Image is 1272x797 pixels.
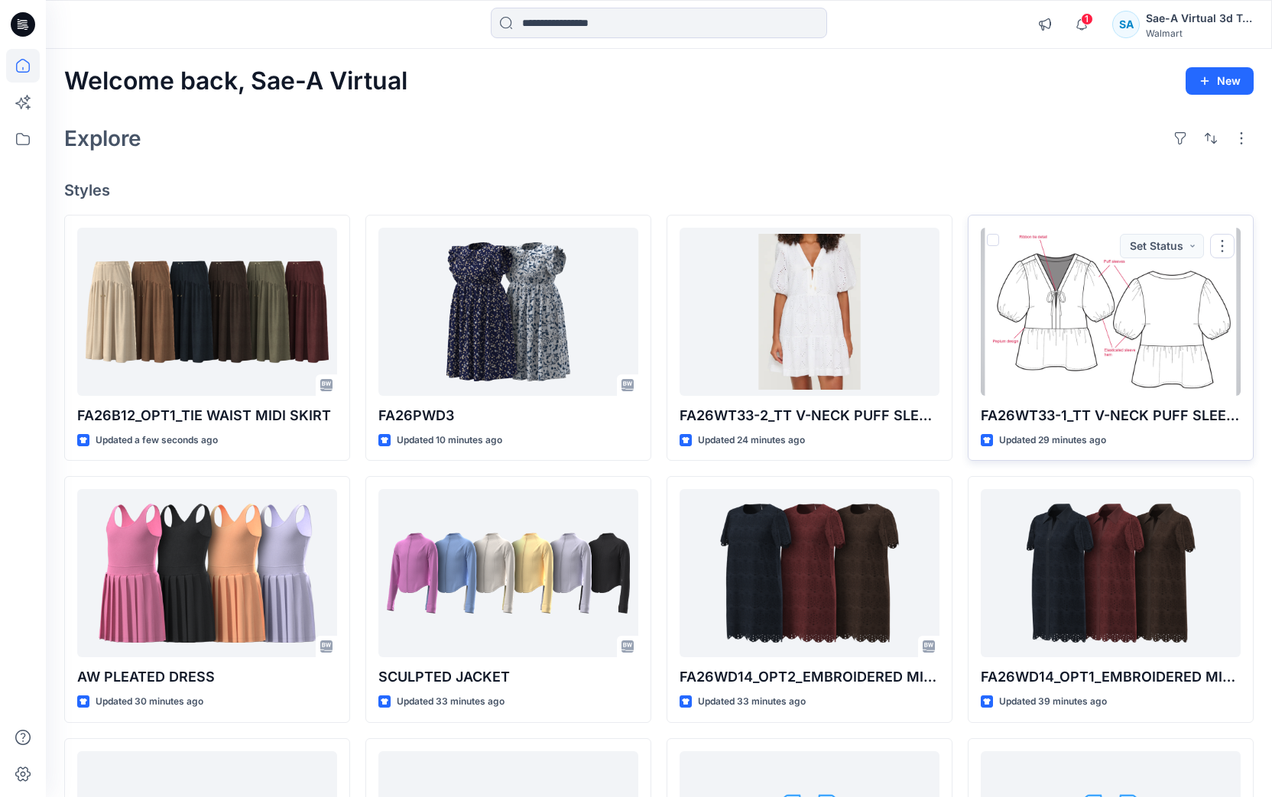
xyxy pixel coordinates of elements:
p: AW PLEATED DRESS [77,666,337,688]
a: FA26PWD3 [378,228,638,396]
p: Updated 24 minutes ago [698,433,805,449]
p: Updated 29 minutes ago [999,433,1106,449]
p: Updated 10 minutes ago [397,433,502,449]
a: FA26WT33-1_TT V-NECK PUFF SLEEVE TOP [981,228,1241,396]
p: Updated 33 minutes ago [397,694,505,710]
p: Updated 33 minutes ago [698,694,806,710]
div: Sae-A Virtual 3d Team [1146,9,1253,28]
p: FA26WD14_OPT2_EMBROIDERED MINI SHIRTDRESS [680,666,939,688]
button: New [1186,67,1254,95]
p: Updated 30 minutes ago [96,694,203,710]
a: FA26WD14_OPT1_EMBROIDERED MINI SHIRTDRESS [981,489,1241,657]
p: Updated 39 minutes ago [999,694,1107,710]
h2: Welcome back, Sae-A Virtual [64,67,407,96]
span: 1 [1081,13,1093,25]
p: SCULPTED JACKET [378,666,638,688]
div: SA [1112,11,1140,38]
a: AW PLEATED DRESS [77,489,337,657]
p: FA26B12_OPT1_TIE WAIST MIDI SKIRT [77,405,337,426]
p: FA26PWD3 [378,405,638,426]
a: FA26WT33-2_TT V-NECK PUFF SLEEVE DRESS [680,228,939,396]
a: FA26B12_OPT1_TIE WAIST MIDI SKIRT [77,228,337,396]
div: Walmart [1146,28,1253,39]
h4: Styles [64,181,1254,199]
a: SCULPTED JACKET [378,489,638,657]
h2: Explore [64,126,141,151]
a: FA26WD14_OPT2_EMBROIDERED MINI SHIRTDRESS [680,489,939,657]
p: FA26WD14_OPT1_EMBROIDERED MINI SHIRTDRESS [981,666,1241,688]
p: Updated a few seconds ago [96,433,218,449]
p: FA26WT33-2_TT V-NECK PUFF SLEEVE DRESS [680,405,939,426]
p: FA26WT33-1_TT V-NECK PUFF SLEEVE TOP [981,405,1241,426]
